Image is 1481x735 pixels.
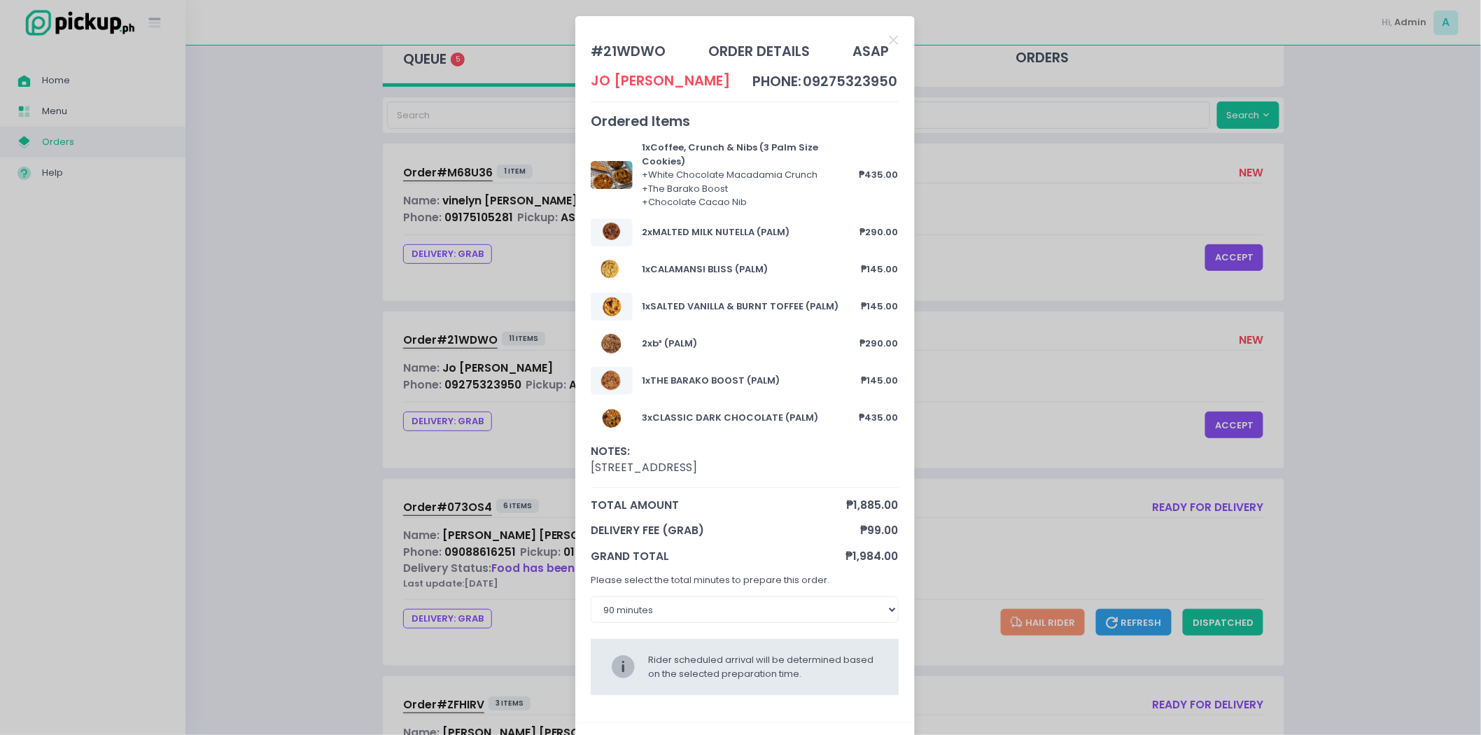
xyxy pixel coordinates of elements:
span: delivery fee (grab) [591,522,861,538]
div: ASAP [853,41,890,62]
span: 09275323950 [803,72,898,91]
div: Jo [PERSON_NAME] [591,71,730,91]
span: grand total [591,548,846,564]
p: Please select the total minutes to prepare this order. [591,573,899,587]
td: phone: [752,71,803,92]
div: Ordered Items [591,111,899,132]
span: total amount [591,497,847,513]
div: order details [709,41,810,62]
span: ₱1,984.00 [846,548,899,564]
button: Close [890,32,899,46]
div: Rider scheduled arrival will be determined based on the selected preparation time. [649,653,880,680]
span: ₱99.00 [861,522,899,538]
div: # 21WDWO [591,41,666,62]
span: ₱1,885.00 [847,497,899,513]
